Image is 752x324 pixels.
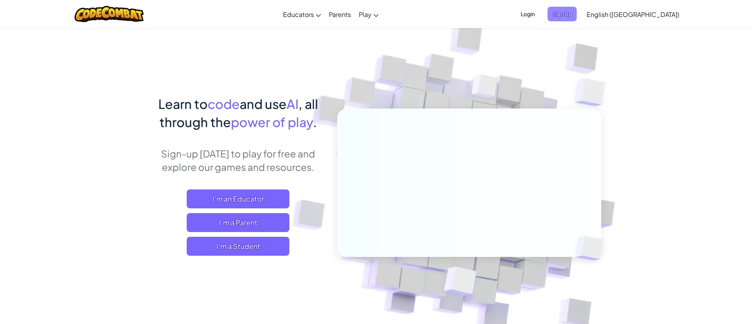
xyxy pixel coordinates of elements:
span: English ([GEOGRAPHIC_DATA]) [587,10,679,19]
button: Login [516,7,540,21]
p: Sign-up [DATE] to play for free and explore our games and resources. [151,147,325,174]
img: Overlap cubes [559,59,627,126]
a: Educators [279,4,325,25]
a: Parents [325,4,355,25]
img: Overlap cubes [562,219,621,277]
span: Play [359,10,371,19]
img: CodeCombat logo [75,6,144,22]
span: code [208,96,240,112]
span: Learn to [158,96,208,112]
a: English ([GEOGRAPHIC_DATA]) [583,4,683,25]
img: Overlap cubes [456,59,513,118]
span: Educators [283,10,314,19]
button: I'm a Student [187,237,289,256]
button: Sign Up [548,7,577,21]
img: Overlap cubes [424,250,495,315]
span: power of play [231,114,313,130]
a: I'm an Educator [187,189,289,208]
span: . [313,114,317,130]
span: and use [240,96,287,112]
a: Play [355,4,383,25]
a: I'm a Parent [187,213,289,232]
span: AI [287,96,298,112]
